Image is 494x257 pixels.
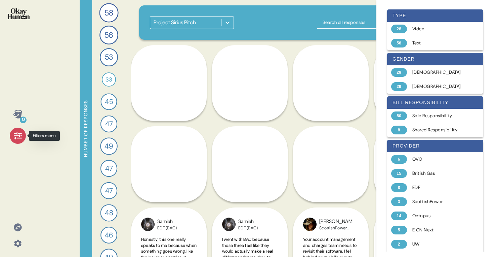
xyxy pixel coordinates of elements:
[391,240,407,249] div: 2
[387,140,483,152] div: provider
[105,7,113,19] span: 58
[105,29,114,41] span: 56
[412,156,466,163] div: OVO
[105,185,113,196] span: 47
[29,131,60,141] div: Filters menu
[106,75,112,84] span: 33
[412,170,466,177] div: British Gas
[105,119,113,129] span: 47
[319,225,353,231] div: ScottishPower (B)
[391,25,407,33] div: 28
[238,225,258,231] div: EDF (BAC)
[157,225,177,231] div: EDF (BAC)
[317,17,401,29] input: Search all responses
[141,218,155,231] img: profilepic_24795020673457394.jpg
[238,218,258,225] div: Samiah
[154,19,196,27] div: Project Sirius Pitch
[412,198,466,205] div: ScottishPower
[391,226,407,234] div: 5
[391,126,407,134] div: 8
[387,96,483,109] div: bill responsibility
[387,9,483,22] div: type
[412,241,466,248] div: UW
[412,227,466,233] div: E.ON Next
[412,40,466,46] div: Text
[105,97,113,107] span: 45
[391,212,407,220] div: 14
[387,53,483,65] div: gender
[391,183,407,192] div: 8
[391,82,407,91] div: 29
[391,111,407,120] div: 50
[412,83,466,90] div: [DEMOGRAPHIC_DATA]
[157,218,177,225] div: Samiah
[7,8,30,19] img: okayhuman.3b1b6348.png
[391,68,407,77] div: 29
[412,113,466,119] div: Sole Responsibility
[105,230,113,240] span: 46
[105,163,113,173] span: 47
[222,218,236,231] img: profilepic_24795020673457394.jpg
[412,127,466,133] div: Shared Responsibility
[391,197,407,206] div: 3
[412,69,466,76] div: [DEMOGRAPHIC_DATA]
[319,218,353,225] div: [PERSON_NAME]
[412,26,466,32] div: Video
[391,39,407,47] div: 58
[105,207,113,218] span: 48
[391,155,407,164] div: 6
[303,218,317,231] img: profilepic_24439622432333258.jpg
[105,52,113,63] span: 53
[412,184,466,191] div: EDF
[20,117,27,123] div: 0
[412,213,466,219] div: Octopus
[105,141,113,152] span: 49
[391,169,407,178] div: 15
